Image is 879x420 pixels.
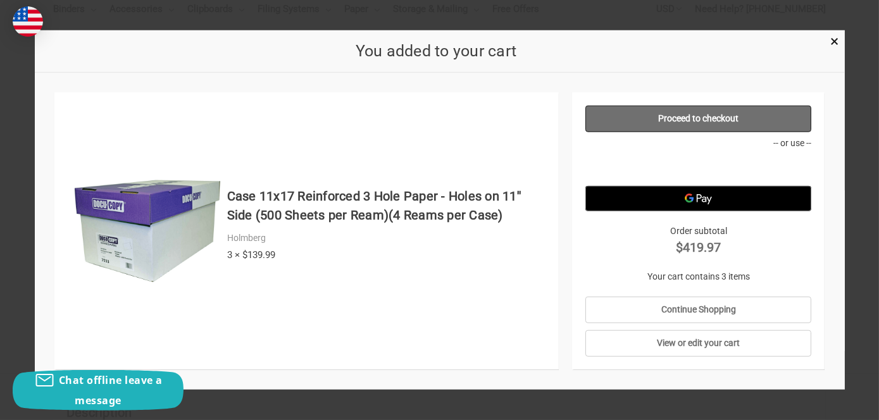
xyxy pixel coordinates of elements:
span: × [831,32,839,51]
h4: Case 11x17 Reinforced 3 Hole Paper - Holes on 11'' Side (500 Sheets per Ream)(4 Reams per Case) [227,187,546,225]
div: Order subtotal [585,225,811,257]
p: Your cart contains 3 items [585,270,811,283]
img: duty and tax information for United States [13,6,43,37]
a: Close [828,34,842,47]
strong: $419.97 [585,238,811,257]
button: Chat offline leave a message [13,370,184,411]
h2: You added to your cart [54,39,818,63]
p: -- or use -- [585,137,811,150]
a: Continue Shopping [585,297,811,323]
img: Case 11x17 Reinforced 3 Hole Paper - Holes on 11'' Side (500 Sheets per package)(4 Reams per Case) [75,158,221,304]
iframe: PayPal-paypal [585,154,811,180]
div: 3 × $139.99 [227,248,546,262]
a: View or edit your cart [585,330,811,357]
a: Proceed to checkout [585,106,811,132]
button: Google Pay [585,186,811,211]
span: Chat offline leave a message [59,373,163,407]
div: Holmberg [227,232,546,245]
